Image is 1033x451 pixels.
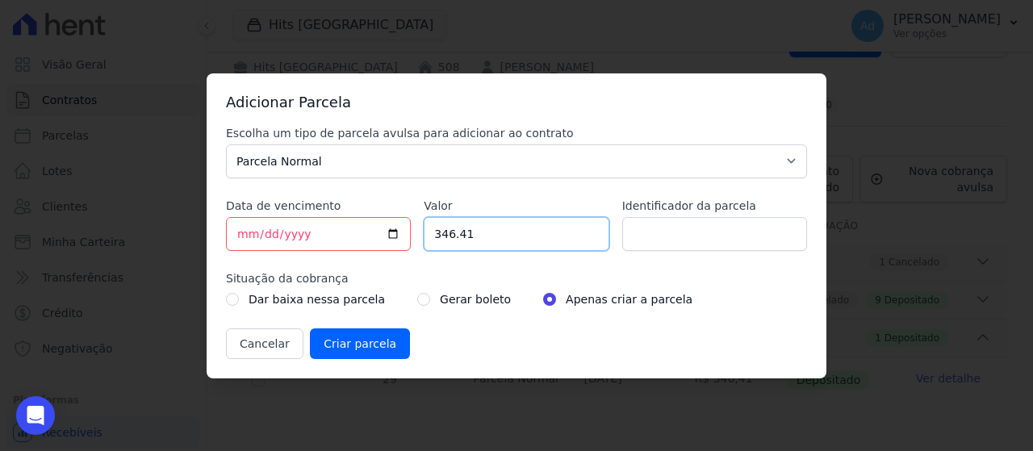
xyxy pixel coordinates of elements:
label: Escolha um tipo de parcela avulsa para adicionar ao contrato [226,125,807,141]
label: Data de vencimento [226,198,411,214]
label: Valor [424,198,609,214]
label: Identificador da parcela [622,198,807,214]
label: Situação da cobrança [226,270,807,286]
label: Gerar boleto [440,290,511,309]
input: Criar parcela [310,328,410,359]
label: Apenas criar a parcela [566,290,692,309]
label: Dar baixa nessa parcela [249,290,385,309]
h3: Adicionar Parcela [226,93,807,112]
button: Cancelar [226,328,303,359]
div: Open Intercom Messenger [16,396,55,435]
